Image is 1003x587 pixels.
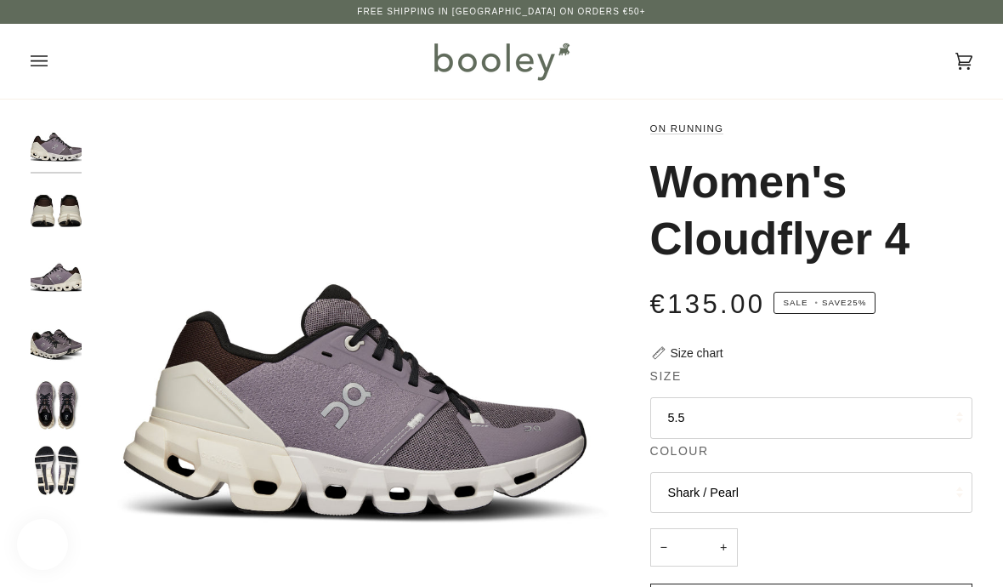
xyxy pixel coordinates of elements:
img: On Women's Cloudflyer 4 Shark / Pearl - Booley Galway [31,184,82,235]
span: €135.00 [650,289,766,319]
span: Save [773,292,875,314]
iframe: Button to open loyalty program pop-up [17,519,68,570]
input: Quantity [650,528,738,567]
img: On Women's Cloudflyer 4 Shark / Pearl - Booley Galway [31,315,82,366]
span: Sale [783,298,807,307]
button: Open menu [31,24,82,99]
button: + [710,528,737,567]
img: On Women's Cloudflyer 4 Shark / Pearl - Booley Galway [31,249,82,300]
p: Free Shipping in [GEOGRAPHIC_DATA] on Orders €50+ [357,5,645,19]
button: 5.5 [650,397,973,439]
img: On Women's Cloudflyer 4 Shark / Pearl - Booley Galway [31,119,82,170]
button: Shark / Pearl [650,472,973,514]
img: On Women's Cloudflyer 4 Shark / Pearl - Booley Galway [31,379,82,430]
img: Booley [427,37,575,86]
button: − [650,528,677,567]
span: Size [650,368,682,385]
span: 25% [847,298,867,307]
div: Size chart [671,345,723,362]
h1: Women's Cloudflyer 4 [650,154,960,266]
em: • [812,298,823,307]
span: Colour [650,442,709,460]
a: On Running [650,123,724,134]
img: On Women's Cloudflyer 4 Shark / Pearl - Booley Galway [31,445,82,496]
